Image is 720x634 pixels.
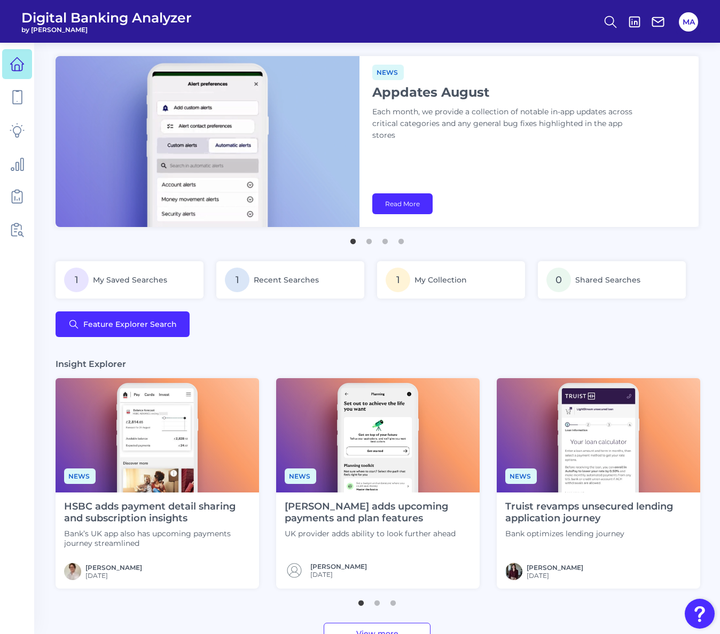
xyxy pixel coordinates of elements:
span: News [285,468,316,484]
img: MIchael McCaw [64,563,81,580]
h4: Truist revamps unsecured lending application journey [505,501,692,524]
button: 2 [372,595,382,606]
a: News [372,67,404,77]
span: Shared Searches [575,275,640,285]
a: [PERSON_NAME] [527,563,583,572]
a: 0Shared Searches [538,261,686,299]
span: [DATE] [527,572,583,580]
span: My Saved Searches [93,275,167,285]
span: 0 [546,268,571,292]
a: 1My Saved Searches [56,261,204,299]
span: My Collection [414,275,467,285]
a: 1Recent Searches [216,261,364,299]
span: News [505,468,537,484]
button: 3 [380,233,390,244]
span: Recent Searches [254,275,319,285]
span: News [372,65,404,80]
a: [PERSON_NAME] [310,562,367,570]
p: UK provider adds ability to look further ahead [285,529,471,538]
button: 2 [364,233,374,244]
span: by [PERSON_NAME] [21,26,192,34]
a: [PERSON_NAME] [85,563,142,572]
a: 1My Collection [377,261,525,299]
a: Read More [372,193,433,214]
span: 1 [225,268,249,292]
button: 4 [396,233,406,244]
a: News [64,471,96,481]
button: 1 [348,233,358,244]
img: News - Phone.png [56,378,259,492]
h3: Insight Explorer [56,358,126,370]
p: Each month, we provide a collection of notable in-app updates across critical categories and any ... [372,106,639,142]
h4: [PERSON_NAME] adds upcoming payments and plan features [285,501,471,524]
button: 3 [388,595,398,606]
a: News [285,471,316,481]
span: 1 [386,268,410,292]
img: News - Phone (4).png [276,378,480,492]
h4: HSBC adds payment detail sharing and subscription insights [64,501,251,524]
span: [DATE] [310,570,367,578]
span: [DATE] [85,572,142,580]
span: Feature Explorer Search [83,320,177,328]
span: News [64,468,96,484]
button: 1 [356,595,366,606]
img: News - Phone (3).png [497,378,700,492]
span: Digital Banking Analyzer [21,10,192,26]
img: RNFetchBlobTmp_0b8yx2vy2p867rz195sbp4h.png [505,563,522,580]
p: Bank optimizes lending journey [505,529,692,538]
span: 1 [64,268,89,292]
button: MA [679,12,698,32]
img: bannerImg [56,56,359,227]
a: News [505,471,537,481]
p: Bank’s UK app also has upcoming payments journey streamlined [64,529,251,548]
h1: Appdates August [372,84,639,100]
button: Feature Explorer Search [56,311,190,337]
button: Open Resource Center [685,599,715,629]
